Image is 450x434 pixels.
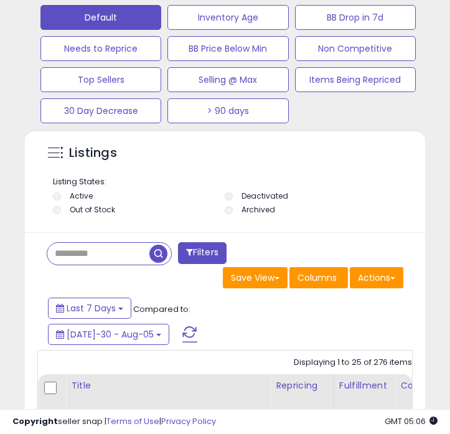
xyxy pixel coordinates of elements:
strong: Copyright [12,415,58,427]
button: Inventory Age [167,5,288,30]
h5: Listings [69,144,117,162]
button: BB Price Below Min [167,36,288,61]
div: Title [71,379,265,392]
button: Default [40,5,161,30]
div: Displaying 1 to 25 of 276 items [294,357,412,369]
div: Fulfillment [339,379,390,392]
button: [DATE]-30 - Aug-05 [48,324,169,345]
button: Actions [350,267,403,288]
button: Columns [289,267,348,288]
label: Active [70,191,93,201]
label: Deactivated [241,191,288,201]
button: Save View [223,267,288,288]
button: BB Drop in 7d [295,5,416,30]
span: Columns [298,271,337,284]
span: 2025-08-13 05:06 GMT [385,415,438,427]
div: Repricing [276,379,329,392]
p: Listing States: [53,176,400,188]
button: 30 Day Decrease [40,98,161,123]
div: Cost [400,379,424,392]
button: Top Sellers [40,67,161,92]
button: Filters [178,242,227,264]
button: Last 7 Days [48,298,131,319]
div: seller snap | | [12,416,216,428]
a: Privacy Policy [161,415,216,427]
span: Compared to: [133,303,190,315]
span: [DATE]-30 - Aug-05 [67,328,154,341]
a: Terms of Use [106,415,159,427]
label: Archived [241,204,275,215]
label: Out of Stock [70,204,115,215]
span: Last 7 Days [67,302,116,314]
button: Needs to Reprice [40,36,161,61]
button: Non Competitive [295,36,416,61]
button: Selling @ Max [167,67,288,92]
button: > 90 days [167,98,288,123]
button: Items Being Repriced [295,67,416,92]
